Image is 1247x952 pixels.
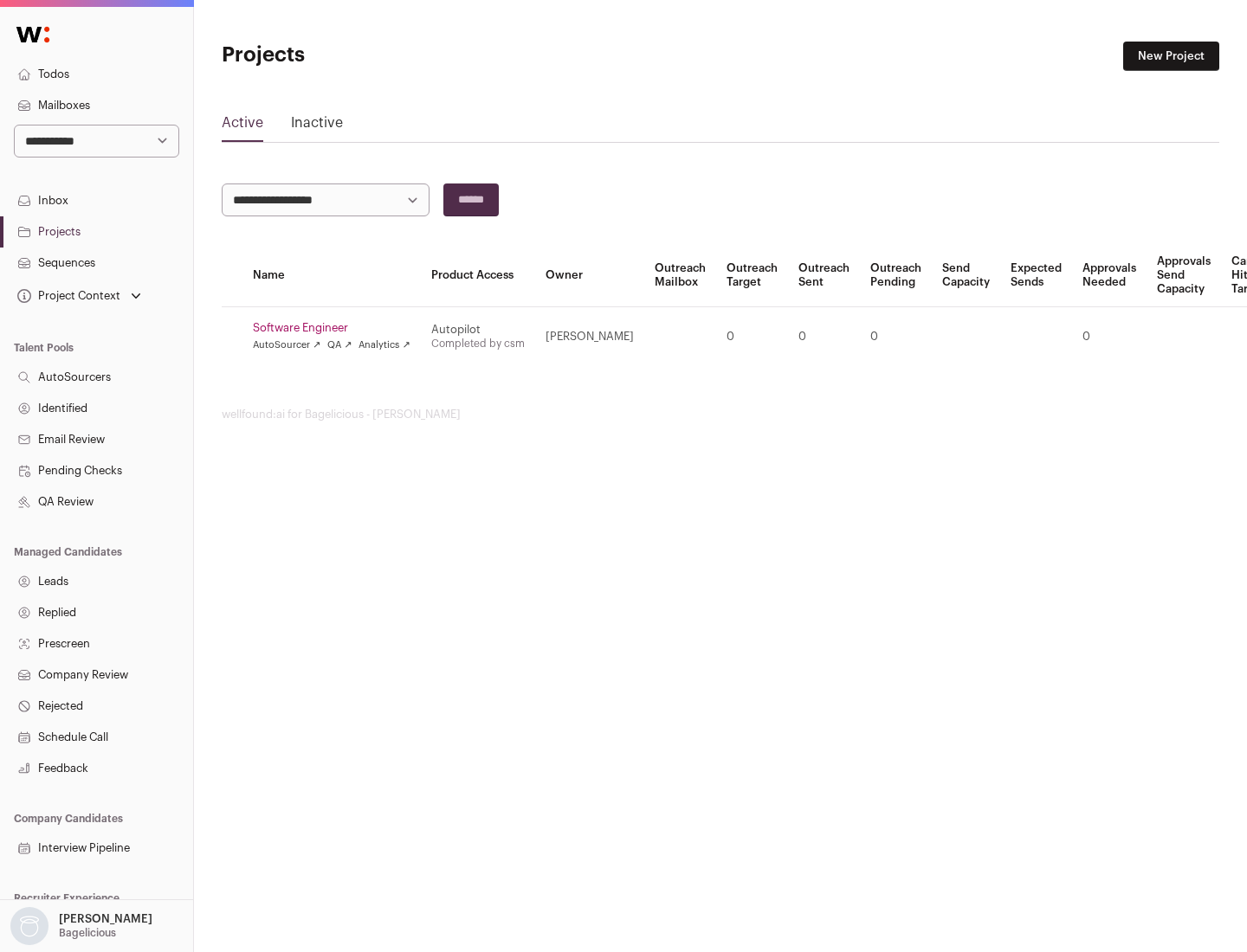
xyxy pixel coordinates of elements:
[7,17,59,52] img: Wellfound
[788,244,860,307] th: Outreach Sent
[1123,42,1219,71] a: New Project
[59,926,116,940] p: Bagelicious
[291,113,343,140] a: Inactive
[327,338,352,352] a: QA ↗
[788,307,860,367] td: 0
[253,338,320,352] a: AutoSourcer ↗
[932,244,1000,307] th: Send Capacity
[535,244,644,307] th: Owner
[14,284,145,308] button: Open dropdown
[222,42,554,69] h1: Projects
[359,338,410,352] a: Analytics ↗
[716,307,788,367] td: 0
[59,912,152,926] p: [PERSON_NAME]
[222,408,1219,421] footer: wellfound:ai for Bagelicious - [PERSON_NAME]
[1147,244,1221,307] th: Approvals Send Capacity
[7,907,156,945] button: Open dropdown
[10,907,48,945] img: nopic.png
[535,307,644,367] td: [PERSON_NAME]
[1072,244,1147,307] th: Approvals Needed
[242,244,421,307] th: Name
[421,244,535,307] th: Product Access
[222,113,263,140] a: Active
[860,244,932,307] th: Outreach Pending
[716,244,788,307] th: Outreach Target
[860,307,932,367] td: 0
[431,338,525,349] a: Completed by csm
[1000,244,1072,307] th: Expected Sends
[1072,307,1147,367] td: 0
[431,323,525,337] div: Autopilot
[14,289,120,303] div: Project Context
[644,244,716,307] th: Outreach Mailbox
[253,321,410,335] a: Software Engineer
